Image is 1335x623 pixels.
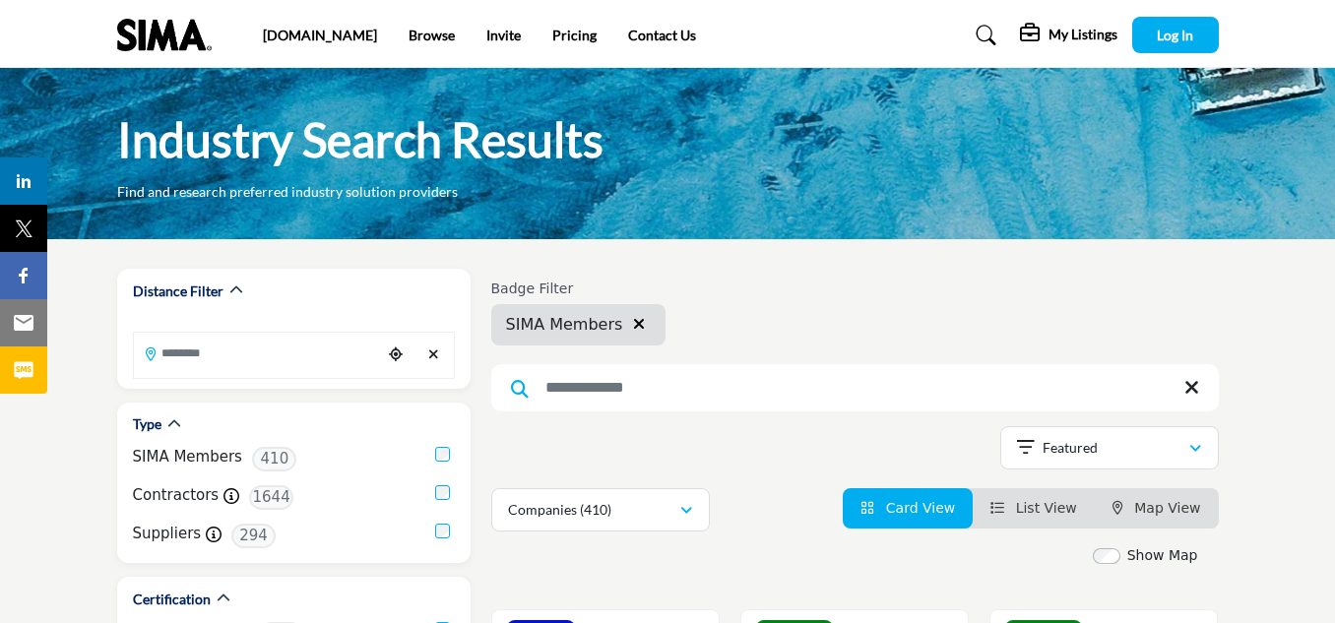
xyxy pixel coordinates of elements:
span: 294 [231,524,276,548]
input: Selected SIMA Members checkbox [435,447,450,462]
a: Search [957,20,1009,51]
p: Find and research preferred industry solution providers [117,182,458,202]
h2: Distance Filter [133,281,223,301]
span: SIMA Members [506,313,623,337]
input: Search Location [134,334,382,372]
a: Contact Us [628,27,696,43]
p: Featured [1043,438,1098,458]
div: Choose your current location [381,334,410,376]
span: Card View [886,500,955,516]
a: [DOMAIN_NAME] [263,27,377,43]
h1: Industry Search Results [117,109,604,170]
span: 410 [252,447,296,471]
p: Companies (410) [508,500,611,520]
label: Suppliers [133,523,202,545]
input: Contractors checkbox [435,485,450,500]
a: Pricing [552,27,597,43]
span: Map View [1134,500,1200,516]
span: List View [1016,500,1077,516]
input: Search Keyword [491,364,1219,411]
a: View Card [860,500,955,516]
span: Log In [1157,27,1193,43]
li: Card View [843,488,973,529]
h2: Type [133,414,161,434]
h5: My Listings [1049,26,1117,43]
button: Featured [1000,426,1219,469]
h2: Certification [133,590,211,609]
label: Show Map [1127,545,1198,566]
div: Clear search location [419,334,448,376]
label: Contractors [133,484,220,507]
a: Map View [1112,500,1201,516]
img: Site Logo [117,19,222,51]
button: Log In [1132,17,1219,53]
label: SIMA Members [133,446,242,468]
li: Map View [1095,488,1219,529]
a: Browse [409,27,455,43]
button: Companies (410) [491,488,710,531]
li: List View [973,488,1095,529]
a: Invite [486,27,521,43]
input: Suppliers checkbox [435,524,450,538]
a: View List [990,500,1077,516]
span: 1644 [249,485,293,510]
div: My Listings [1020,24,1117,47]
h6: Badge Filter [491,280,667,297]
